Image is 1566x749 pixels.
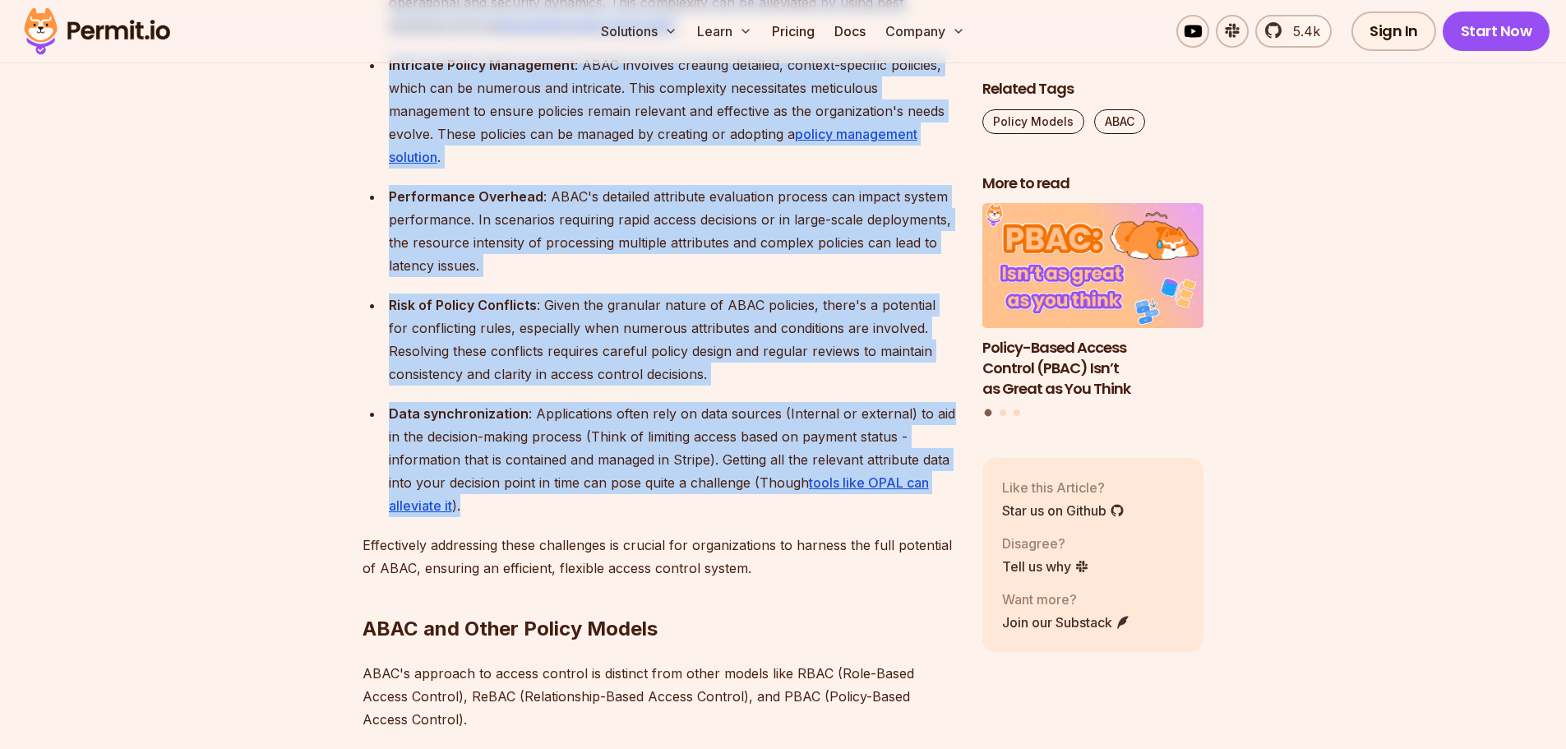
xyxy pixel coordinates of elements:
[363,662,956,731] p: ABAC's approach to access control is distinct from other models like RBAC (Role-Based Access Cont...
[765,15,821,48] a: Pricing
[363,534,956,580] p: Effectively addressing these challenges is crucial for organizations to harness the full potentia...
[594,15,684,48] button: Solutions
[1351,12,1436,51] a: Sign In
[1002,478,1125,497] p: Like this Article?
[879,15,972,48] button: Company
[389,126,917,165] a: policy management solution
[363,617,658,640] strong: ABAC and Other Policy Models
[389,185,956,277] div: : ABAC's detailed attribute evaluation process can impact system performance. In scenarios requir...
[16,3,178,59] img: Permit logo
[982,204,1204,400] li: 1 of 3
[691,15,759,48] button: Learn
[389,188,543,205] strong: Performance Overhead
[1002,501,1125,520] a: Star us on Github
[389,57,575,73] strong: Intricate Policy Management
[389,405,529,422] strong: Data synchronization
[1000,409,1006,416] button: Go to slide 2
[389,53,956,169] div: : ABAC involves creating detailed, context-specific policies, which can be numerous and intricate...
[1014,409,1020,416] button: Go to slide 3
[1283,21,1320,41] span: 5.4k
[1443,12,1550,51] a: Start Now
[982,204,1204,329] img: Policy-Based Access Control (PBAC) Isn’t as Great as You Think
[982,338,1204,399] h3: Policy-Based Access Control (PBAC) Isn’t as Great as You Think
[389,474,929,514] a: tools like OPAL can alleviate it
[1255,15,1332,48] a: 5.4k
[1002,557,1089,576] a: Tell us why
[389,294,956,386] div: : Given the granular nature of ABAC policies, there's a potential for conflicting rules, especial...
[828,15,872,48] a: Docs
[1094,109,1145,134] a: ABAC
[982,204,1204,419] div: Posts
[389,402,956,517] div: : Applications often rely on data sources (Internal or external) to aid in the decision-making pr...
[982,173,1204,194] h2: More to read
[1002,589,1130,609] p: Want more?
[982,204,1204,400] a: Policy-Based Access Control (PBAC) Isn’t as Great as You ThinkPolicy-Based Access Control (PBAC) ...
[389,297,537,313] strong: Risk of Policy Conflicts
[982,109,1084,134] a: Policy Models
[985,409,992,417] button: Go to slide 1
[1002,613,1130,632] a: Join our Substack
[1002,534,1089,553] p: Disagree?
[982,79,1204,99] h2: Related Tags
